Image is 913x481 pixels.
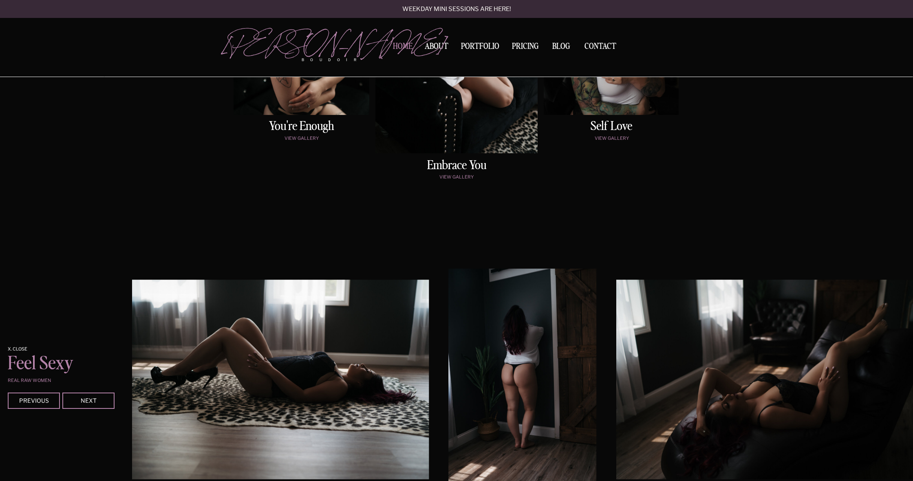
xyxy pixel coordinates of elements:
a: You're enough [236,120,368,134]
a: view gallery [390,174,523,181]
a: BLOG [549,42,574,50]
a: Self love [544,120,678,134]
a: Portfolio [458,42,502,53]
p: feel sexy [8,355,128,376]
p: boudoir [302,57,369,63]
img: A woman in black lingerie lays on her back with knees up in a studio on the floor on a cheetah pr... [130,280,429,479]
div: Previous [9,398,58,403]
p: real raw women [8,378,108,383]
a: embrace You [388,159,525,172]
a: Pricing [509,42,541,53]
div: Next [64,398,113,403]
a: view gallery [236,136,368,143]
a: Weekday mini sessions are here! [380,6,533,13]
a: x. Close [8,347,45,352]
a: [PERSON_NAME] [223,29,369,53]
a: view gallery [546,136,678,143]
a: Contact [581,42,620,51]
